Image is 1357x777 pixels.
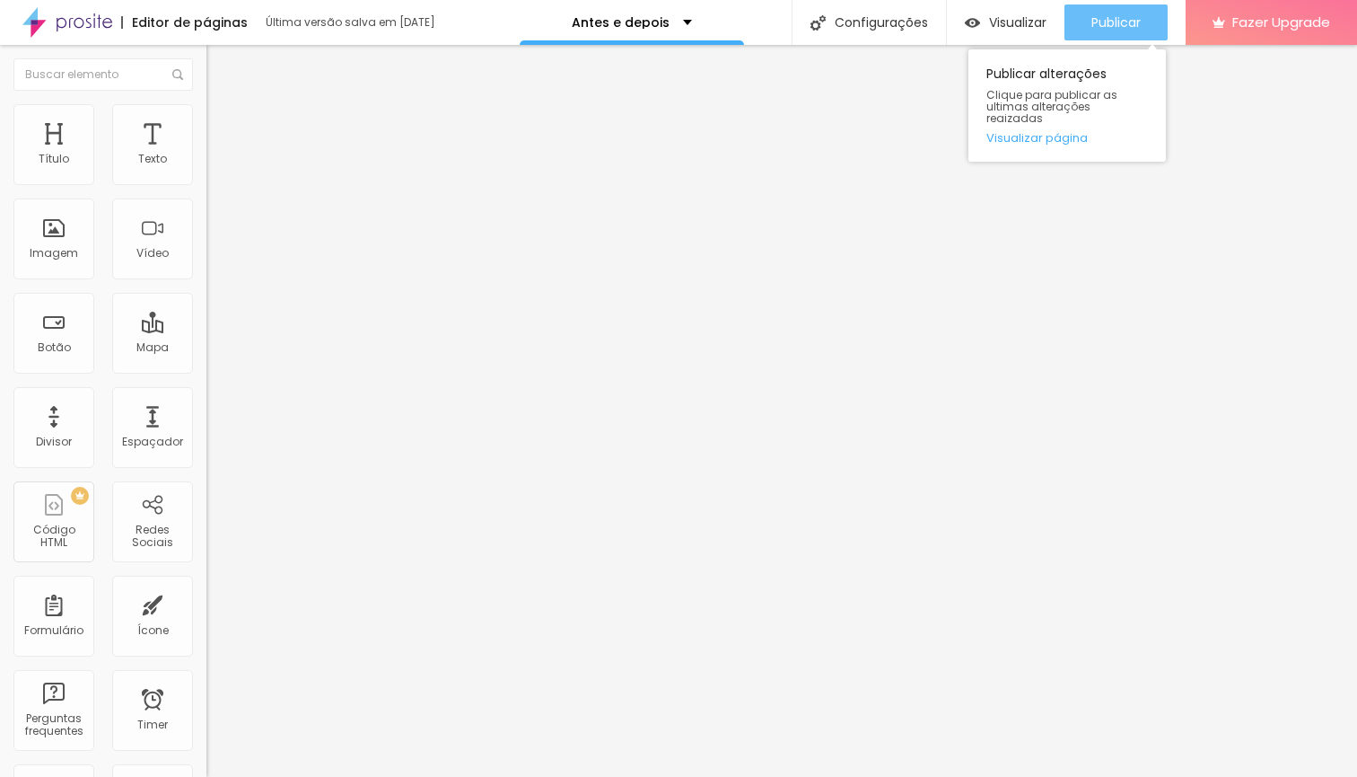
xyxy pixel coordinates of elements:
span: Visualizar [989,15,1046,30]
div: Redes Sociais [117,524,188,550]
div: Divisor [36,436,72,448]
img: Icone [810,15,826,31]
div: Timer [137,719,168,731]
div: Título [39,153,69,165]
span: Clique para publicar as ultimas alterações reaizadas [986,89,1148,125]
div: Imagem [30,247,78,260]
div: Texto [138,153,167,165]
p: Antes e depois [572,16,670,29]
div: Espaçador [122,436,183,448]
img: view-1.svg [965,15,980,31]
a: Visualizar página [986,132,1148,144]
input: Buscar elemento [13,58,193,91]
span: Publicar [1091,15,1141,30]
div: Perguntas frequentes [18,712,89,738]
div: Mapa [136,341,169,354]
div: Editor de páginas [121,16,248,29]
div: Publicar alterações [968,49,1166,162]
span: Fazer Upgrade [1232,14,1330,30]
button: Visualizar [947,4,1064,40]
img: Icone [172,69,183,80]
button: Publicar [1064,4,1168,40]
div: Ícone [137,624,169,637]
div: Botão [38,341,71,354]
div: Vídeo [136,247,169,260]
div: Última versão salva em [DATE] [266,17,472,28]
iframe: Editor [206,45,1357,777]
div: Código HTML [18,524,89,550]
div: Formulário [24,624,83,637]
